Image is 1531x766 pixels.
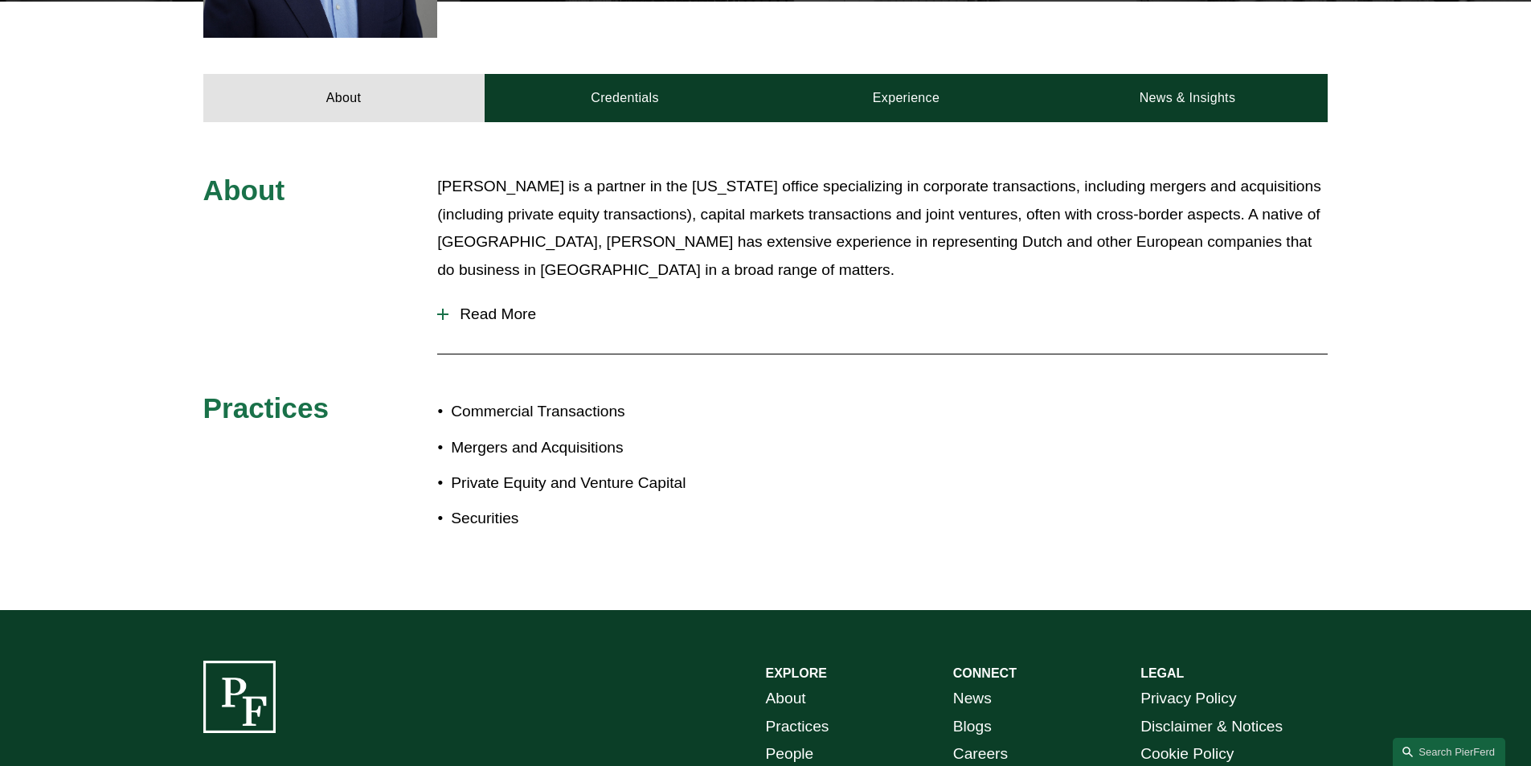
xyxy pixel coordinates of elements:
[1140,713,1283,741] a: Disclaimer & Notices
[451,434,765,462] p: Mergers and Acquisitions
[766,666,827,680] strong: EXPLORE
[485,74,766,122] a: Credentials
[451,505,765,533] p: Securities
[451,398,765,426] p: Commercial Transactions
[766,685,806,713] a: About
[451,469,765,498] p: Private Equity and Venture Capital
[448,305,1328,323] span: Read More
[203,74,485,122] a: About
[1046,74,1328,122] a: News & Insights
[953,685,992,713] a: News
[766,713,829,741] a: Practices
[1140,666,1184,680] strong: LEGAL
[1140,685,1236,713] a: Privacy Policy
[953,666,1017,680] strong: CONNECT
[203,392,330,424] span: Practices
[953,713,992,741] a: Blogs
[437,173,1328,284] p: [PERSON_NAME] is a partner in the [US_STATE] office specializing in corporate transactions, inclu...
[203,174,285,206] span: About
[1393,738,1505,766] a: Search this site
[437,293,1328,335] button: Read More
[766,74,1047,122] a: Experience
